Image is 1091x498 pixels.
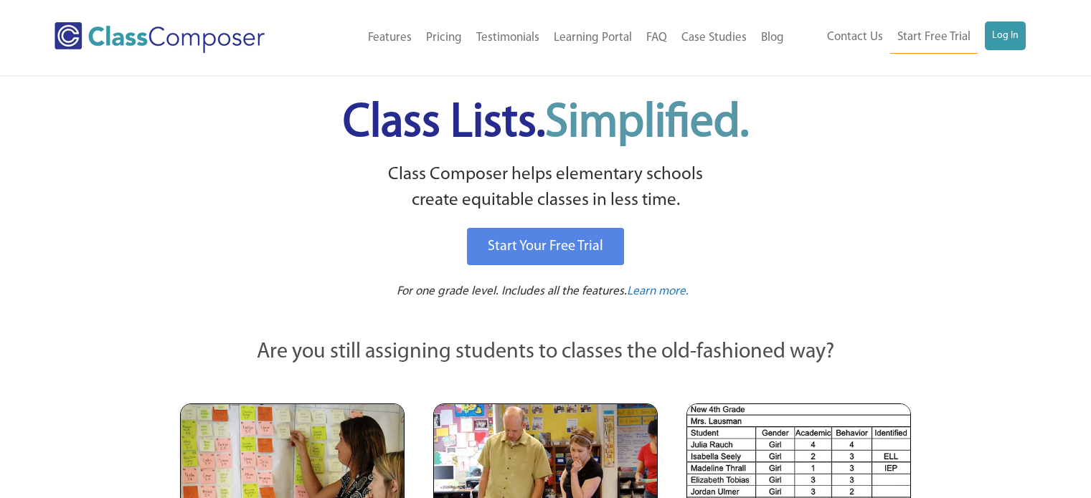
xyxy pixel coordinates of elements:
span: Start Your Free Trial [488,239,603,254]
a: Case Studies [674,22,754,54]
p: Are you still assigning students to classes the old-fashioned way? [180,337,912,368]
a: Pricing [419,22,469,54]
span: Simplified. [545,100,749,147]
a: Contact Us [820,21,890,53]
span: Class Lists. [343,100,749,147]
a: Start Free Trial [890,21,978,54]
nav: Header Menu [791,21,1026,54]
span: Learn more. [627,285,689,297]
a: Log In [985,21,1026,50]
a: Learning Portal [547,22,639,54]
p: Class Composer helps elementary schools create equitable classes in less time. [178,162,914,214]
a: Blog [754,22,791,54]
a: Features [361,22,419,54]
a: Start Your Free Trial [467,228,624,265]
a: Testimonials [469,22,547,54]
a: FAQ [639,22,674,54]
a: Learn more. [627,283,689,301]
nav: Header Menu [311,22,790,54]
img: Class Composer [55,22,265,53]
span: For one grade level. Includes all the features. [397,285,627,297]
